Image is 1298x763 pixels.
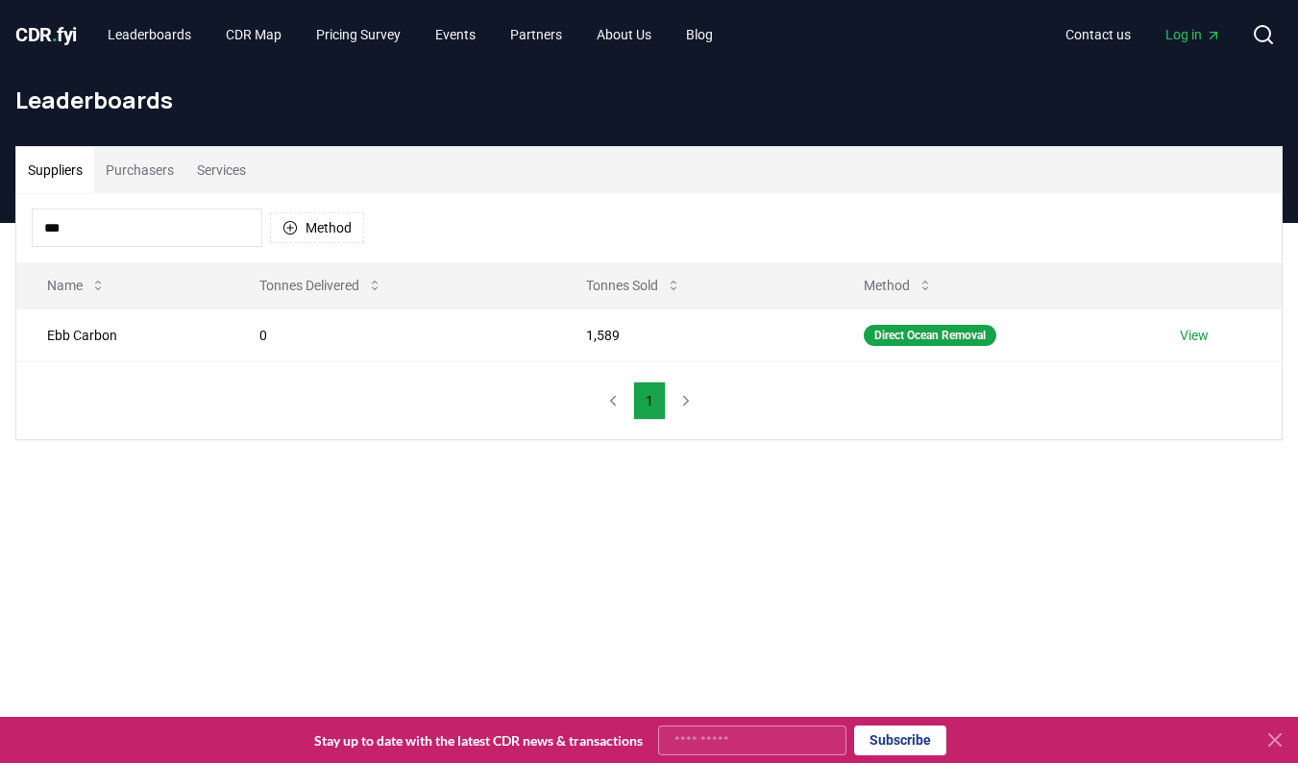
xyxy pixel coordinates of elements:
[420,17,491,52] a: Events
[270,212,364,243] button: Method
[571,266,697,305] button: Tonnes Sold
[229,308,555,361] td: 0
[495,17,577,52] a: Partners
[581,17,667,52] a: About Us
[15,23,77,46] span: CDR fyi
[244,266,398,305] button: Tonnes Delivered
[32,266,121,305] button: Name
[210,17,297,52] a: CDR Map
[1150,17,1237,52] a: Log in
[16,147,94,193] button: Suppliers
[1165,25,1221,44] span: Log in
[555,308,833,361] td: 1,589
[52,23,58,46] span: .
[15,85,1283,115] h1: Leaderboards
[15,21,77,48] a: CDR.fyi
[301,17,416,52] a: Pricing Survey
[92,17,207,52] a: Leaderboards
[671,17,728,52] a: Blog
[633,381,666,420] button: 1
[1050,17,1237,52] nav: Main
[16,308,229,361] td: Ebb Carbon
[1050,17,1146,52] a: Contact us
[1180,326,1209,345] a: View
[94,147,185,193] button: Purchasers
[92,17,728,52] nav: Main
[848,266,948,305] button: Method
[185,147,257,193] button: Services
[864,325,996,346] div: Direct Ocean Removal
